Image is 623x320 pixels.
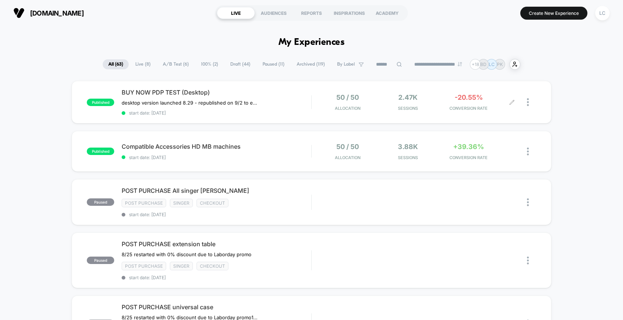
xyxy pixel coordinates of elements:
img: end [458,62,462,66]
span: published [87,148,114,155]
img: close [527,257,529,264]
button: [DOMAIN_NAME] [11,7,86,19]
p: PK [497,62,503,67]
span: paused [87,257,114,264]
div: ACADEMY [368,7,406,19]
span: Singer [170,199,193,207]
span: -20.55% [455,93,483,101]
span: A/B Test ( 6 ) [157,59,194,69]
div: AUDIENCES [255,7,293,19]
span: By Label [337,62,355,67]
span: POST PURCHASE extension table [122,240,311,248]
span: POST PURCHASE universal case [122,303,311,311]
span: Live ( 8 ) [130,59,156,69]
p: BD [480,62,487,67]
button: Create New Experience [520,7,587,20]
span: checkout [197,199,228,207]
span: Post Purchase [122,199,166,207]
img: Visually logo [13,7,24,19]
span: Post Purchase [122,262,166,270]
span: Paused ( 11 ) [257,59,290,69]
span: published [87,99,114,106]
span: Sessions [380,155,436,160]
span: start date: [DATE] [122,275,311,280]
span: Singer [170,262,193,270]
span: paused [87,198,114,206]
span: Allocation [335,155,360,160]
div: LIVE [217,7,255,19]
span: [DOMAIN_NAME] [30,9,84,17]
span: All ( 63 ) [103,59,129,69]
img: close [527,148,529,155]
span: start date: [DATE] [122,155,311,160]
span: CONVERSION RATE [440,155,497,160]
span: Draft ( 44 ) [225,59,256,69]
button: LC [593,6,612,21]
span: Allocation [335,106,360,111]
img: close [527,98,529,106]
span: 3.88k [398,143,418,151]
span: 100% ( 2 ) [195,59,224,69]
h1: My Experiences [278,37,345,48]
div: INSPIRATIONS [330,7,368,19]
span: Sessions [380,106,436,111]
span: +39.36% [453,143,484,151]
div: REPORTS [293,7,330,19]
span: 50 / 50 [336,143,359,151]
span: Compatible Accessories HD MB machines [122,143,311,150]
span: POST PURCHASE All singer [PERSON_NAME] [122,187,311,194]
p: LC [489,62,495,67]
span: CONVERSION RATE [440,106,497,111]
span: BUY NOW PDP TEST (Desktop) [122,89,311,96]
div: + 18 [470,59,481,70]
span: start date: [DATE] [122,212,311,217]
span: checkout [197,262,228,270]
span: start date: [DATE] [122,110,311,116]
div: LC [595,6,610,20]
span: desktop version launched 8.29﻿ - republished on 9/2 to ensure OOS products dont show the buy now ... [122,100,259,106]
span: 50 / 50 [336,93,359,101]
span: Archived ( 119 ) [291,59,330,69]
span: 2.47k [398,93,418,101]
img: close [527,198,529,206]
span: 8/25 restarted with 0% discount due to Laborday promo [122,251,251,257]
